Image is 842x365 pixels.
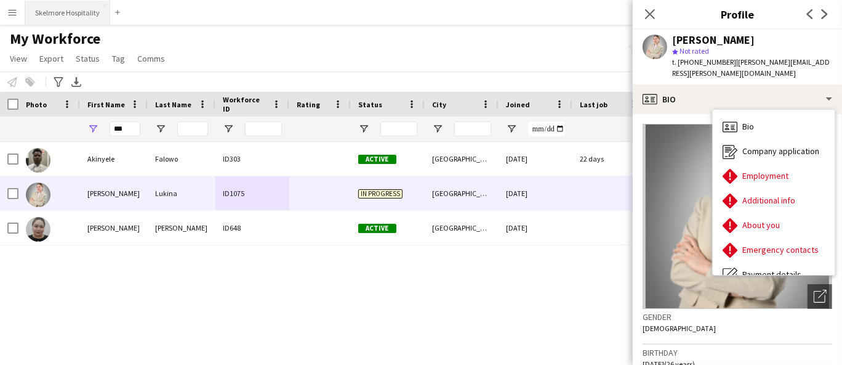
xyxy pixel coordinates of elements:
div: Employment [713,164,835,189]
div: Additional info [713,189,835,213]
div: 22 days [572,142,646,176]
h3: Gender [643,311,832,322]
img: Janiele Rivera [26,217,50,242]
input: First Name Filter Input [110,121,140,136]
span: [DEMOGRAPHIC_DATA] [643,324,716,333]
span: Emergency contacts [742,244,819,255]
span: t. [PHONE_NUMBER] [672,57,736,67]
span: Employment [742,170,788,181]
button: Open Filter Menu [223,123,234,134]
div: [PERSON_NAME] [80,176,148,210]
div: [PERSON_NAME] [672,35,755,46]
div: [PERSON_NAME] [80,211,148,245]
h3: Profile [633,6,842,22]
div: [PERSON_NAME] [148,211,215,245]
span: Status [358,100,382,109]
span: Export [39,53,63,64]
span: Company application [742,146,819,157]
button: Open Filter Menu [358,123,369,134]
span: Joined [506,100,530,109]
img: Elena Lukina [26,182,50,207]
div: Falowo [148,142,215,176]
img: Akinyele Falowo [26,148,50,173]
div: ID303 [215,142,289,176]
div: [GEOGRAPHIC_DATA] [425,142,499,176]
span: Last Name [155,100,191,109]
a: Comms [132,51,170,67]
input: Last Name Filter Input [177,121,208,136]
span: Rating [297,100,320,109]
app-action-btn: Advanced filters [51,75,66,89]
button: Open Filter Menu [506,123,517,134]
div: Payment details [713,263,835,287]
div: About you [713,213,835,238]
span: About you [742,219,780,231]
div: Open photos pop-in [808,284,832,309]
span: Additional info [742,195,795,206]
div: Emergency contacts [713,238,835,263]
button: Open Filter Menu [155,123,166,134]
a: View [5,51,32,67]
a: Export [34,51,68,67]
input: Joined Filter Input [528,121,565,136]
span: First Name [87,100,125,109]
span: Comms [137,53,165,64]
div: [DATE] [499,176,572,210]
span: | [PERSON_NAME][EMAIL_ADDRESS][PERSON_NAME][DOMAIN_NAME] [672,57,830,78]
div: Bio [713,115,835,139]
h3: Birthday [643,347,832,358]
div: [GEOGRAPHIC_DATA] [425,176,499,210]
span: Active [358,224,396,233]
button: Open Filter Menu [87,123,98,134]
div: [DATE] [499,142,572,176]
span: View [10,53,27,64]
span: Payment details [742,269,801,280]
span: Not rated [680,46,709,55]
a: Status [71,51,105,67]
div: [DATE] [499,211,572,245]
input: City Filter Input [454,121,491,136]
span: Photo [26,100,47,109]
button: Skelmore Hospitality [25,1,110,25]
span: Workforce ID [223,95,267,113]
span: Active [358,155,396,164]
div: ID1075 [215,176,289,210]
span: City [432,100,446,109]
span: Status [76,53,100,64]
img: Crew avatar or photo [643,124,832,309]
div: Bio [633,84,842,114]
input: Status Filter Input [380,121,417,136]
span: My Workforce [10,30,100,48]
a: Tag [107,51,130,67]
app-action-btn: Export XLSX [69,75,84,89]
div: Lukina [148,176,215,210]
button: Open Filter Menu [432,123,443,134]
div: Akinyele [80,142,148,176]
span: In progress [358,189,403,199]
span: Tag [112,53,125,64]
span: Last job [580,100,607,109]
input: Workforce ID Filter Input [245,121,282,136]
div: Company application [713,139,835,164]
span: Bio [742,121,754,132]
div: [GEOGRAPHIC_DATA] [425,211,499,245]
div: ID648 [215,211,289,245]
